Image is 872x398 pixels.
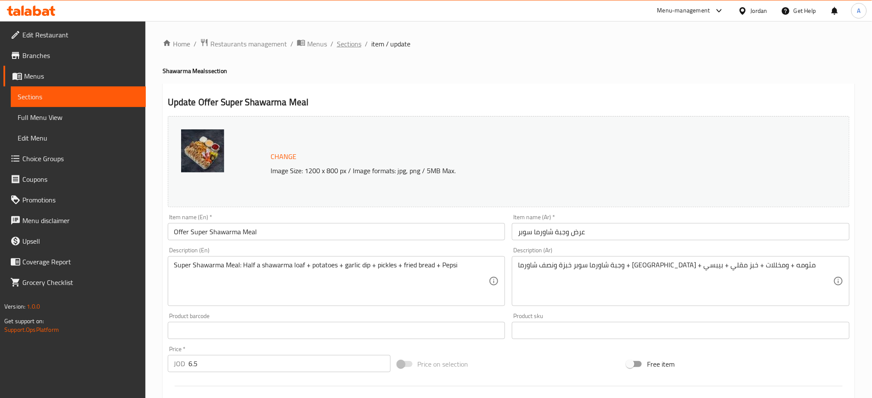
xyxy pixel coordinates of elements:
[168,223,505,240] input: Enter name En
[3,169,146,190] a: Coupons
[22,174,139,184] span: Coupons
[512,223,850,240] input: Enter name Ar
[4,315,44,327] span: Get support on:
[297,38,327,49] a: Menus
[18,133,139,143] span: Edit Menu
[22,215,139,226] span: Menu disclaimer
[22,30,139,40] span: Edit Restaurant
[4,301,25,312] span: Version:
[194,39,197,49] li: /
[418,359,468,369] span: Price on selection
[22,195,139,205] span: Promotions
[24,71,139,81] span: Menus
[3,66,146,86] a: Menus
[271,150,296,163] span: Change
[174,261,489,302] textarea: Super Shawarma Meal: Half a shawarma loaf + potatoes + garlic dip + pickles + fried bread + Pepsi
[371,39,411,49] span: item / update
[657,6,710,16] div: Menu-management
[365,39,368,49] li: /
[163,67,855,75] h4: Shawarma Meals section
[22,50,139,61] span: Branches
[267,148,300,165] button: Change
[647,359,675,369] span: Free item
[11,86,146,107] a: Sections
[3,45,146,66] a: Branches
[11,128,146,148] a: Edit Menu
[22,236,139,246] span: Upsell
[3,272,146,293] a: Grocery Checklist
[4,324,59,335] a: Support.OpsPlatform
[751,6,767,15] div: Jordan
[857,6,861,15] span: A
[27,301,40,312] span: 1.0.0
[3,231,146,251] a: Upsell
[163,39,190,49] a: Home
[3,148,146,169] a: Choice Groups
[181,129,224,172] img: download638905913278747887.jpg
[3,210,146,231] a: Menu disclaimer
[200,38,287,49] a: Restaurants management
[3,251,146,272] a: Coverage Report
[290,39,293,49] li: /
[337,39,361,49] a: Sections
[3,24,146,45] a: Edit Restaurant
[267,165,758,176] p: Image Size: 1200 x 800 px / Image formats: jpg, png / 5MB Max.
[168,322,505,339] input: Please enter product barcode
[3,190,146,210] a: Promotions
[518,261,833,302] textarea: وجبة شاورما سوبر خبزة ونصف شاورما + [GEOGRAPHIC_DATA] + مثومه + ومخللات + خبز مقلي + بيبسي
[168,96,850,109] h2: Update Offer Super Shawarma Meal
[18,112,139,122] span: Full Menu View
[330,39,333,49] li: /
[163,38,855,49] nav: breadcrumb
[188,355,391,372] input: Please enter price
[11,107,146,128] a: Full Menu View
[174,358,185,369] p: JOD
[22,277,139,288] span: Grocery Checklist
[512,322,850,339] input: Please enter product sku
[210,39,287,49] span: Restaurants management
[18,92,139,102] span: Sections
[22,153,139,164] span: Choice Groups
[22,257,139,267] span: Coverage Report
[307,39,327,49] span: Menus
